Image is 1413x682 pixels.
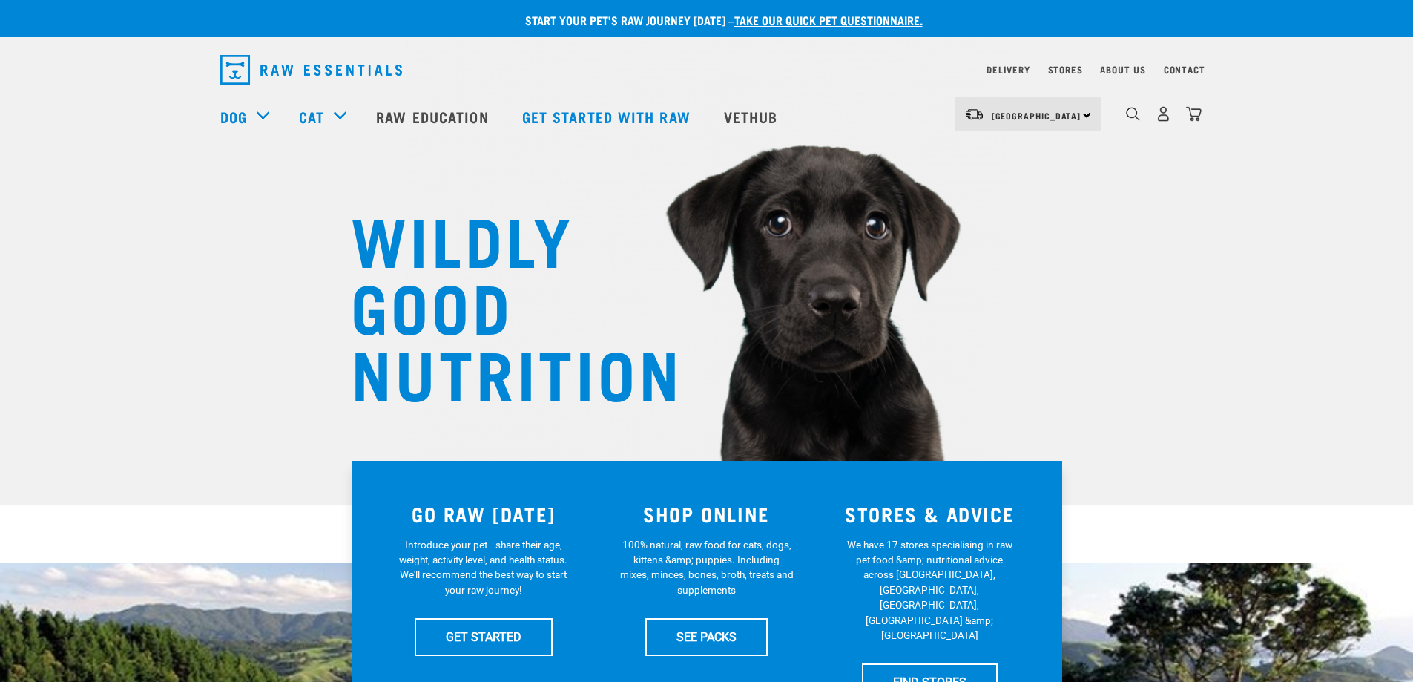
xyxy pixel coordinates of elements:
[351,204,648,404] h1: WILDLY GOOD NUTRITION
[208,49,1205,91] nav: dropdown navigation
[1126,107,1140,121] img: home-icon-1@2x.png
[604,502,809,525] h3: SHOP ONLINE
[709,87,797,146] a: Vethub
[1156,106,1171,122] img: user.png
[619,537,794,598] p: 100% natural, raw food for cats, dogs, kittens &amp; puppies. Including mixes, minces, bones, bro...
[299,105,324,128] a: Cat
[361,87,507,146] a: Raw Education
[827,502,1032,525] h3: STORES & ADVICE
[415,618,553,655] a: GET STARTED
[964,108,984,121] img: van-moving.png
[1186,106,1202,122] img: home-icon@2x.png
[396,537,570,598] p: Introduce your pet—share their age, weight, activity level, and health status. We'll recommend th...
[645,618,768,655] a: SEE PACKS
[987,67,1030,72] a: Delivery
[220,105,247,128] a: Dog
[220,55,402,85] img: Raw Essentials Logo
[992,113,1081,118] span: [GEOGRAPHIC_DATA]
[1100,67,1145,72] a: About Us
[1164,67,1205,72] a: Contact
[1048,67,1083,72] a: Stores
[734,16,923,23] a: take our quick pet questionnaire.
[381,502,587,525] h3: GO RAW [DATE]
[507,87,709,146] a: Get started with Raw
[843,537,1017,643] p: We have 17 stores specialising in raw pet food &amp; nutritional advice across [GEOGRAPHIC_DATA],...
